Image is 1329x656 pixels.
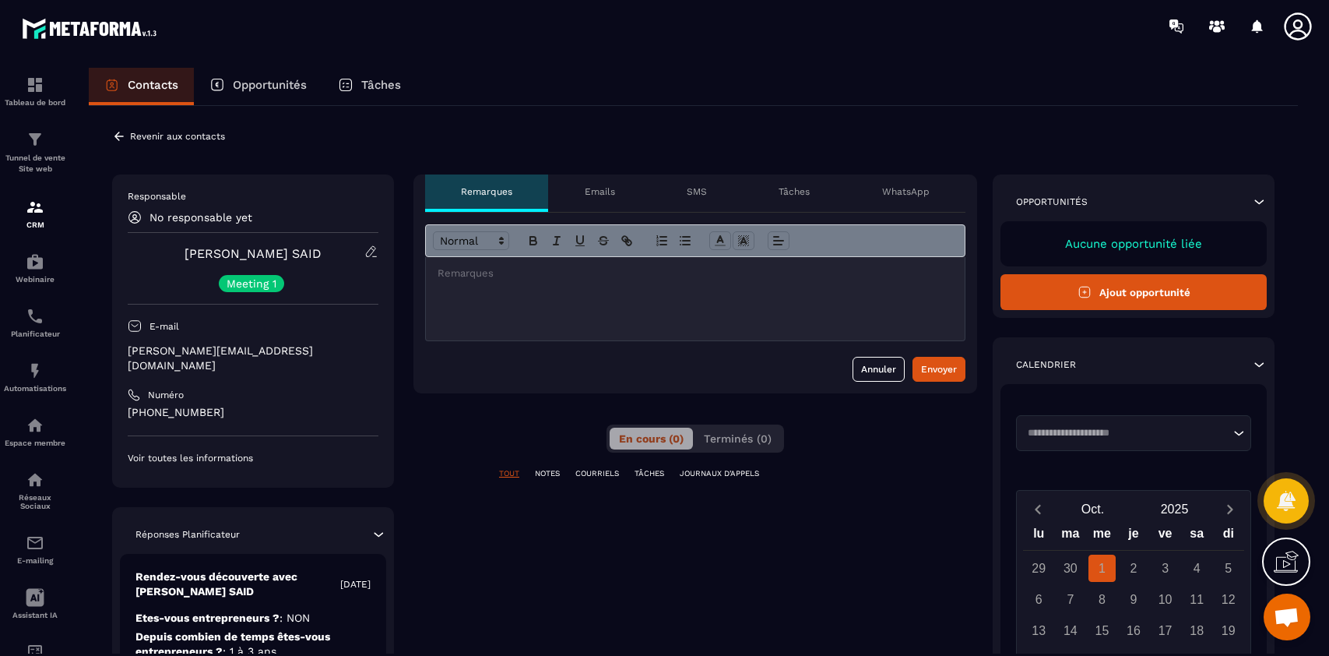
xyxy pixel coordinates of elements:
p: Automatisations [4,384,66,393]
p: CRM [4,220,66,229]
div: 14 [1057,617,1084,644]
div: 5 [1215,555,1242,582]
p: Webinaire [4,275,66,284]
div: sa [1181,523,1213,550]
a: emailemailE-mailing [4,522,66,577]
p: [DATE] [340,578,371,591]
p: Responsable [128,190,378,203]
div: Search for option [1016,415,1251,451]
div: 15 [1088,617,1116,644]
p: WhatsApp [882,185,930,198]
a: schedulerschedulerPlanificateur [4,295,66,350]
div: 16 [1120,617,1148,644]
div: lu [1023,523,1055,550]
img: scheduler [26,307,44,326]
img: social-network [26,471,44,489]
a: [PERSON_NAME] SAID [185,246,322,261]
img: formation [26,198,44,217]
p: Etes-vous entrepreneurs ? [135,611,371,626]
a: Tâches [322,68,417,105]
div: ve [1149,523,1181,550]
p: Voir toutes les informations [128,452,378,464]
div: Envoyer [921,362,957,377]
div: me [1086,523,1118,550]
div: 2 [1120,555,1148,582]
p: Revenir aux contacts [130,131,225,142]
button: En cours (0) [610,428,693,450]
div: 8 [1088,586,1116,613]
p: [PHONE_NUMBER] [128,405,378,420]
a: automationsautomationsEspace membre [4,404,66,459]
p: Numéro [148,389,184,401]
p: Réseaux Sociaux [4,493,66,510]
div: 3 [1151,555,1179,582]
div: di [1212,523,1244,550]
a: social-networksocial-networkRéseaux Sociaux [4,459,66,522]
img: logo [22,14,162,43]
div: 1 [1088,555,1116,582]
span: En cours (0) [619,432,684,445]
div: 9 [1120,586,1148,613]
div: 17 [1151,617,1179,644]
img: formation [26,76,44,94]
p: E-mailing [4,556,66,565]
p: Tâches [361,78,401,92]
p: COURRIELS [575,468,619,479]
p: Calendrier [1016,358,1076,371]
img: automations [26,362,44,380]
p: Aucune opportunité liée [1016,237,1251,251]
p: SMS [687,185,707,198]
span: : NON [280,612,310,624]
p: Tableau de bord [4,98,66,107]
div: 10 [1151,586,1179,613]
p: Planificateur [4,330,66,338]
p: Meeting 1 [227,278,276,289]
a: formationformationTunnel de vente Site web [4,118,66,186]
a: formationformationCRM [4,186,66,241]
p: TOUT [499,468,519,479]
div: ma [1055,523,1087,550]
div: 12 [1215,586,1242,613]
div: 6 [1025,586,1053,613]
a: Contacts [89,68,194,105]
p: Assistant IA [4,611,66,619]
div: je [1118,523,1150,550]
button: Open years overlay [1134,496,1215,523]
button: Envoyer [912,357,965,382]
p: Tâches [779,185,810,198]
div: 4 [1183,555,1211,582]
button: Ajout opportunité [1000,274,1267,310]
p: No responsable yet [149,211,252,224]
img: email [26,534,44,552]
p: Opportunités [1016,196,1088,208]
p: Rendez-vous découverte avec [PERSON_NAME] SAID [135,570,340,599]
div: Ouvrir le chat [1264,594,1310,640]
button: Open months overlay [1052,496,1134,523]
button: Next month [1215,499,1244,520]
p: JOURNAUX D'APPELS [680,468,759,479]
img: automations [26,416,44,435]
a: automationsautomationsWebinaire [4,241,66,295]
a: Opportunités [194,68,322,105]
p: Remarques [461,185,512,198]
p: TÂCHES [635,468,664,479]
div: 11 [1183,586,1211,613]
p: [PERSON_NAME][EMAIL_ADDRESS][DOMAIN_NAME] [128,344,378,373]
p: Réponses Planificateur [135,528,240,541]
a: Assistant IA [4,577,66,631]
a: formationformationTableau de bord [4,64,66,118]
p: Emails [585,185,615,198]
div: 19 [1215,617,1242,644]
button: Previous month [1023,499,1052,520]
p: Tunnel de vente Site web [4,153,66,175]
div: 29 [1025,555,1053,582]
p: Opportunités [233,78,307,92]
button: Annuler [853,357,905,382]
img: formation [26,130,44,149]
p: Contacts [128,78,178,92]
button: Terminés (0) [694,428,781,450]
div: 18 [1183,617,1211,644]
p: NOTES [535,468,560,479]
span: Terminés (0) [704,432,772,445]
div: 30 [1057,555,1084,582]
